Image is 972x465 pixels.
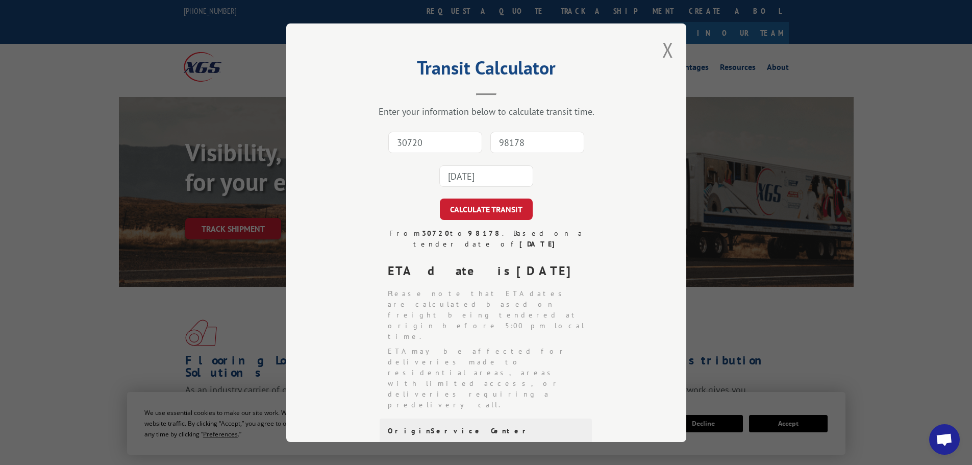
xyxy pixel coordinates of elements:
[421,229,450,238] strong: 30720
[662,36,674,63] button: Close modal
[380,228,593,250] div: From to . Based on a tender date of
[490,132,584,153] input: Dest. Zip
[388,132,482,153] input: Origin Zip
[516,263,580,279] strong: [DATE]
[388,427,584,435] div: Origin Service Center
[467,229,502,238] strong: 98178
[388,262,593,280] div: ETA date is
[337,61,635,80] h2: Transit Calculator
[439,165,533,187] input: Tender Date
[388,346,593,410] li: ETA may be affected for deliveries made to residential areas, areas with limited access, or deliv...
[337,106,635,117] div: Enter your information below to calculate transit time.
[519,239,559,249] strong: [DATE]
[440,199,533,220] button: CALCULATE TRANSIT
[929,424,960,455] div: Open chat
[388,288,593,342] li: Please note that ETA dates are calculated based on freight being tendered at origin before 5:00 p...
